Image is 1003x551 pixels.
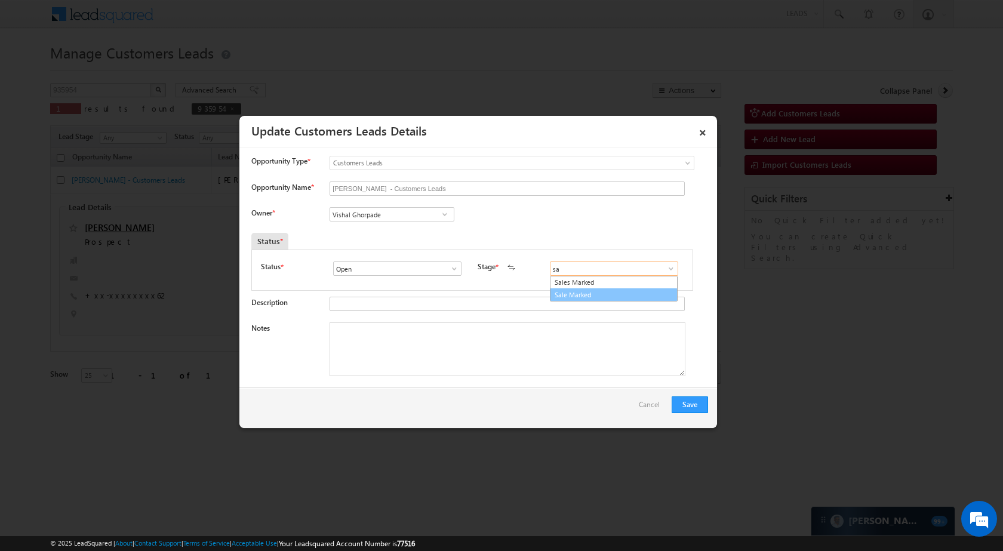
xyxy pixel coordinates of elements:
[261,261,281,272] label: Status
[251,298,288,307] label: Description
[660,263,675,275] a: Show All Items
[397,539,415,548] span: 77516
[251,183,313,192] label: Opportunity Name
[115,539,133,547] a: About
[437,208,452,220] a: Show All Items
[251,324,270,333] label: Notes
[478,261,496,272] label: Stage
[251,233,288,250] div: Status
[672,396,708,413] button: Save
[251,122,427,138] a: Update Customers Leads Details
[550,261,678,276] input: Type to Search
[134,539,181,547] a: Contact Support
[20,63,50,78] img: d_60004797649_company_0_60004797649
[50,538,415,549] span: © 2025 LeadSquared | | | | |
[550,276,677,289] a: Sales Marked
[183,539,230,547] a: Terms of Service
[693,120,713,141] a: ×
[333,261,461,276] input: Type to Search
[162,368,217,384] em: Start Chat
[639,396,666,419] a: Cancel
[232,539,277,547] a: Acceptable Use
[196,6,224,35] div: Minimize live chat window
[330,158,645,168] span: Customers Leads
[279,539,415,548] span: Your Leadsquared Account Number is
[251,156,307,167] span: Opportunity Type
[251,208,275,217] label: Owner
[62,63,201,78] div: Chat with us now
[16,110,218,358] textarea: Type your message and hit 'Enter'
[330,207,454,221] input: Type to Search
[444,263,459,275] a: Show All Items
[550,288,678,302] a: Sale Marked
[330,156,694,170] a: Customers Leads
